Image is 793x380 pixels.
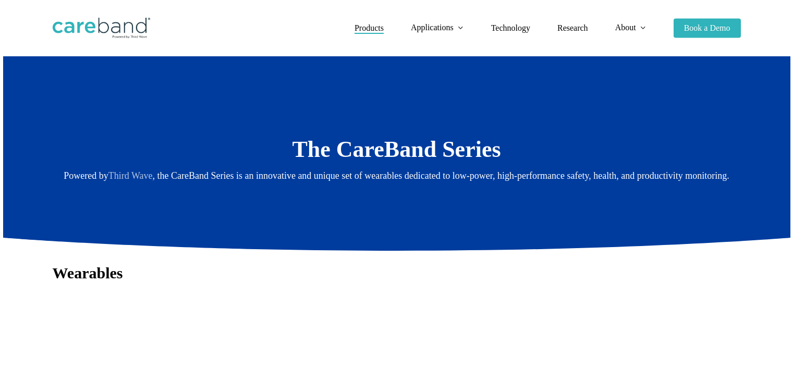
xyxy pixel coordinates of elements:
a: Third Wave [108,170,153,181]
span: Book a Demo [684,23,730,32]
span: Technology [491,23,530,32]
span: Applications [411,23,454,32]
a: About [615,23,646,32]
p: Powered by , the CareBand Series is an innovative and unique set of wearables dedicated to low-po... [53,167,741,184]
a: Applications [411,23,464,32]
a: Research [557,24,588,32]
span: About [615,23,636,32]
span: Research [557,23,588,32]
h2: The CareBand Series [53,136,741,164]
a: Book a Demo [674,24,741,32]
a: Products [355,24,384,32]
span: Products [355,23,384,32]
h3: Wearables [53,263,741,283]
a: Technology [491,24,530,32]
img: CareBand [53,18,150,39]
